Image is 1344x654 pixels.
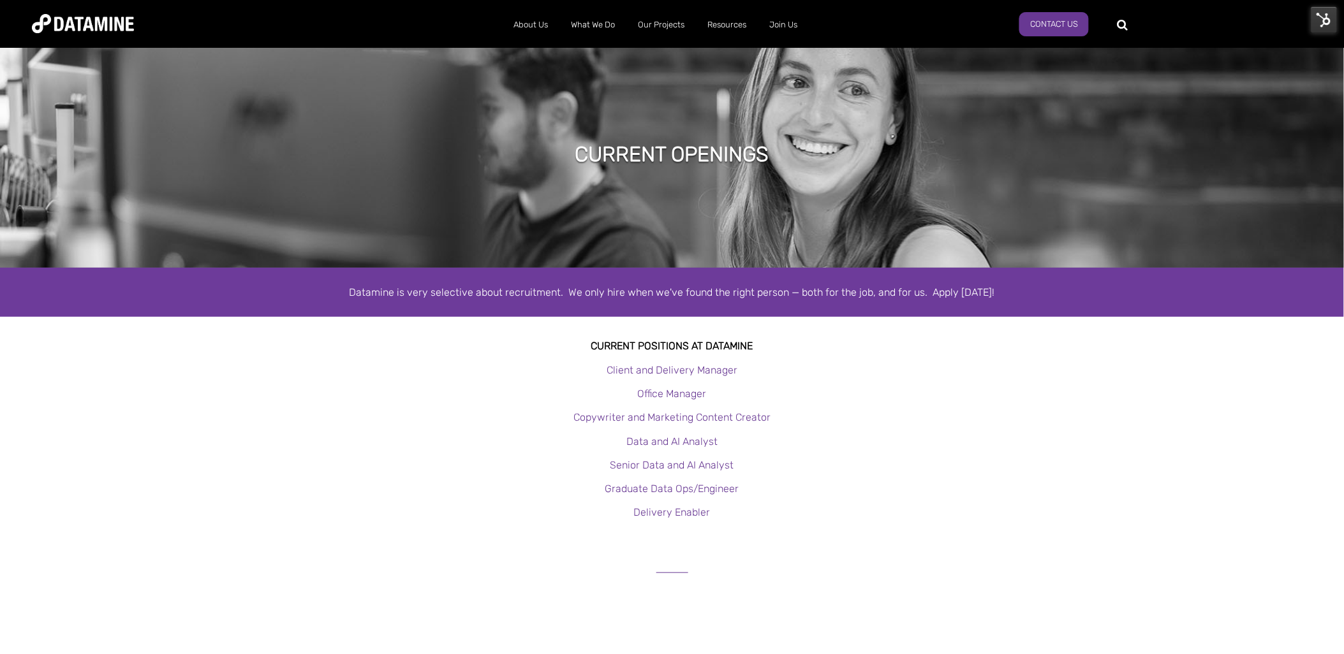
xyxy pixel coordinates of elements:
a: Client and Delivery Manager [607,364,737,376]
strong: Current Positions at datamine [591,340,753,352]
a: Delivery Enabler [634,506,711,518]
a: Copywriter and Marketing Content Creator [573,411,771,423]
a: Data and AI Analyst [626,435,718,447]
a: Graduate Data Ops/Engineer [605,483,739,495]
a: About Us [502,8,559,41]
a: Office Manager [638,388,707,400]
a: What We Do [559,8,626,41]
a: Join Us [758,8,809,41]
h1: Current Openings [575,140,769,168]
a: Senior Data and AI Analyst [610,459,734,471]
a: Resources [696,8,758,41]
img: HubSpot Tools Menu Toggle [1311,6,1338,33]
a: Contact Us [1019,12,1089,36]
a: Our Projects [626,8,696,41]
img: Datamine [32,14,134,33]
div: Datamine is very selective about recruitment. We only hire when we've found the right person — bo... [309,284,1036,301]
